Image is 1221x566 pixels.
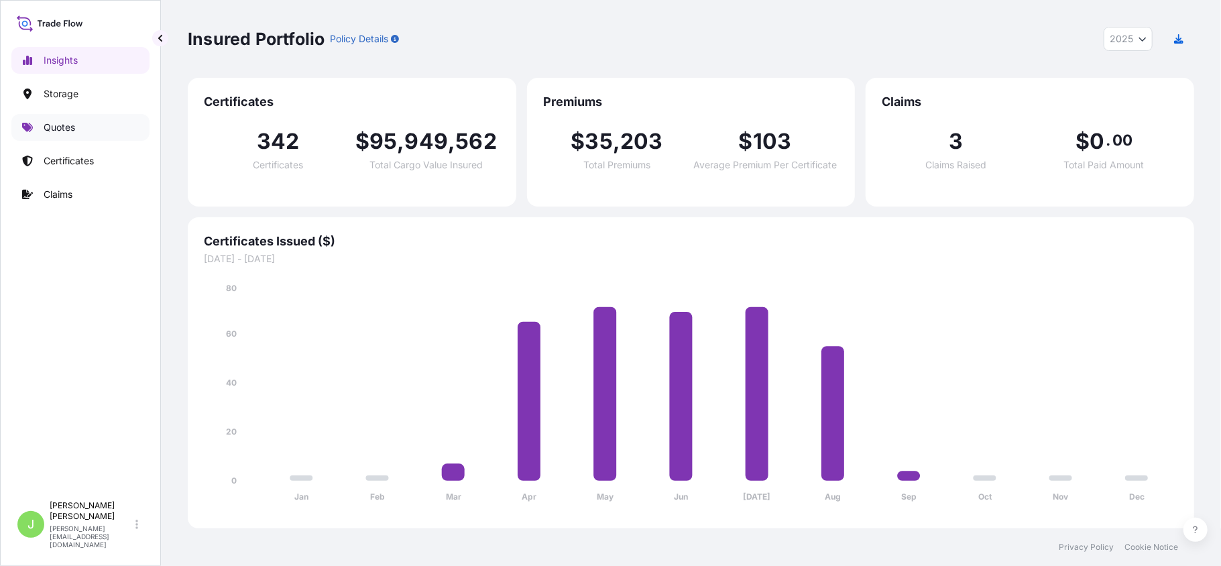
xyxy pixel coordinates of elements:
[597,492,614,502] tspan: May
[925,160,986,170] span: Claims Raised
[1112,135,1132,146] span: 00
[446,492,461,502] tspan: Mar
[949,131,963,152] span: 3
[753,131,792,152] span: 103
[294,492,308,502] tspan: Jan
[204,94,500,110] span: Certificates
[901,492,917,502] tspan: Sep
[674,492,688,502] tspan: Jun
[11,114,150,141] a: Quotes
[455,131,497,152] span: 562
[188,28,325,50] p: Insured Portfolio
[744,492,771,502] tspan: [DATE]
[620,131,663,152] span: 203
[11,148,150,174] a: Certificates
[50,500,133,522] p: [PERSON_NAME] [PERSON_NAME]
[583,160,650,170] span: Total Premiums
[44,188,72,201] p: Claims
[44,121,75,134] p: Quotes
[11,181,150,208] a: Claims
[397,131,404,152] span: ,
[226,427,237,437] tspan: 20
[1053,492,1069,502] tspan: Nov
[44,154,94,168] p: Certificates
[1124,542,1178,553] a: Cookie Notice
[1064,160,1145,170] span: Total Paid Amount
[204,252,1178,266] span: [DATE] - [DATE]
[1104,27,1153,51] button: Year Selector
[204,233,1178,249] span: Certificates Issued ($)
[882,94,1178,110] span: Claims
[1075,131,1090,152] span: $
[1110,32,1133,46] span: 2025
[50,524,133,549] p: [PERSON_NAME][EMAIL_ADDRESS][DOMAIN_NAME]
[585,131,613,152] span: 35
[11,80,150,107] a: Storage
[226,329,237,339] tspan: 60
[370,492,385,502] tspan: Feb
[231,475,237,486] tspan: 0
[1059,542,1114,553] a: Privacy Policy
[404,131,448,152] span: 949
[226,283,237,293] tspan: 80
[1106,135,1111,146] span: .
[355,131,369,152] span: $
[27,518,34,531] span: J
[330,32,388,46] p: Policy Details
[978,492,992,502] tspan: Oct
[44,87,78,101] p: Storage
[369,131,397,152] span: 95
[739,131,753,152] span: $
[825,492,841,502] tspan: Aug
[1090,131,1104,152] span: 0
[11,47,150,74] a: Insights
[613,131,620,152] span: ,
[522,492,536,502] tspan: Apr
[257,131,300,152] span: 342
[448,131,455,152] span: ,
[44,54,78,67] p: Insights
[693,160,837,170] span: Average Premium Per Certificate
[253,160,303,170] span: Certificates
[369,160,483,170] span: Total Cargo Value Insured
[543,94,839,110] span: Premiums
[1129,492,1145,502] tspan: Dec
[226,378,237,388] tspan: 40
[571,131,585,152] span: $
